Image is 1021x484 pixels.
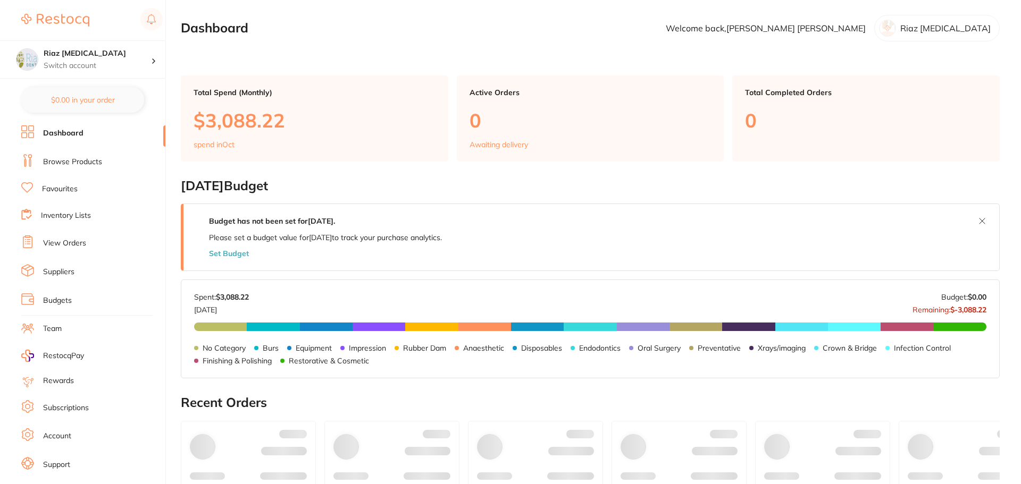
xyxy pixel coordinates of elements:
img: Riaz Dental Surgery [16,49,38,70]
a: Dashboard [43,128,83,139]
h2: Recent Orders [181,395,1000,410]
a: RestocqPay [21,350,84,362]
p: Xrays/imaging [758,344,806,352]
a: Total Spend (Monthly)$3,088.22spend inOct [181,75,448,162]
a: View Orders [43,238,86,249]
p: Spent: [194,293,249,301]
p: Finishing & Polishing [203,356,272,365]
a: Subscriptions [43,403,89,413]
a: Active Orders0Awaiting delivery [457,75,724,162]
p: Awaiting delivery [470,140,528,149]
strong: Budget has not been set for [DATE] . [209,216,335,226]
p: [DATE] [194,301,249,314]
p: Equipment [296,344,332,352]
button: $0.00 in your order [21,87,144,113]
p: $3,088.22 [194,109,436,131]
p: Endodontics [579,344,621,352]
img: RestocqPay [21,350,34,362]
p: Rubber Dam [403,344,446,352]
p: 0 [745,109,987,131]
a: Team [43,324,62,334]
p: Crown & Bridge [823,344,877,352]
p: Anaesthetic [463,344,504,352]
p: Disposables [521,344,562,352]
h4: Riaz Dental Surgery [44,48,151,59]
h2: Dashboard [181,21,248,36]
a: Restocq Logo [21,8,89,32]
img: Restocq Logo [21,14,89,27]
p: Impression [349,344,386,352]
p: 0 [470,109,712,131]
a: Suppliers [43,267,74,277]
h2: [DATE] Budget [181,179,1000,193]
p: Oral Surgery [638,344,681,352]
p: Preventative [698,344,741,352]
p: Active Orders [470,88,712,97]
p: Budget: [941,293,986,301]
a: Total Completed Orders0 [732,75,1000,162]
p: Remaining: [913,301,986,314]
p: Total Spend (Monthly) [194,88,436,97]
strong: $-3,088.22 [950,305,986,315]
a: Budgets [43,295,72,306]
p: Restorative & Cosmetic [289,356,369,365]
p: Burs [263,344,279,352]
a: Account [43,431,71,441]
p: Please set a budget value for [DATE] to track your purchase analytics. [209,233,442,242]
a: Browse Products [43,157,102,167]
span: RestocqPay [43,351,84,361]
p: No Category [203,344,246,352]
a: Support [43,460,70,470]
p: spend in Oct [194,140,235,149]
button: Set Budget [209,249,249,258]
p: Welcome back, [PERSON_NAME] [PERSON_NAME] [666,23,866,33]
strong: $0.00 [968,292,986,302]
p: Riaz [MEDICAL_DATA] [900,23,991,33]
a: Favourites [42,184,78,194]
a: Inventory Lists [41,210,91,221]
a: Rewards [43,376,74,386]
p: Infection Control [894,344,951,352]
p: Switch account [44,61,151,71]
p: Total Completed Orders [745,88,987,97]
strong: $3,088.22 [216,292,249,302]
